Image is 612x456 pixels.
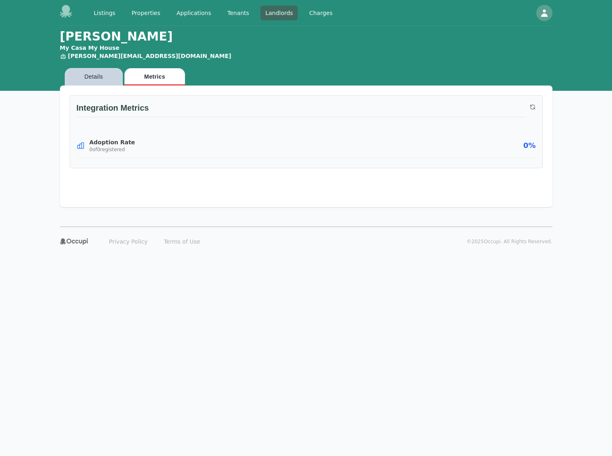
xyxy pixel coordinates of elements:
[526,101,539,113] button: Refresh metrics
[124,68,185,86] button: Metrics
[90,146,135,153] span: 0 of 0 registered
[60,44,238,52] div: My Casa My House
[127,6,165,20] a: Properties
[260,6,298,20] a: Landlords
[89,6,120,20] a: Listings
[159,235,205,248] a: Terms of Use
[104,235,152,248] a: Privacy Policy
[68,53,231,59] a: [PERSON_NAME][EMAIL_ADDRESS][DOMAIN_NAME]
[222,6,254,20] a: Tenants
[60,29,238,60] h1: [PERSON_NAME]
[172,6,216,20] a: Applications
[304,6,337,20] a: Charges
[90,138,135,146] span: Adoption Rate
[523,140,536,151] div: 0 %
[77,102,526,117] h3: Integration Metrics
[65,68,123,86] button: Details
[467,238,552,245] p: © 2025 Occupi. All Rights Reserved.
